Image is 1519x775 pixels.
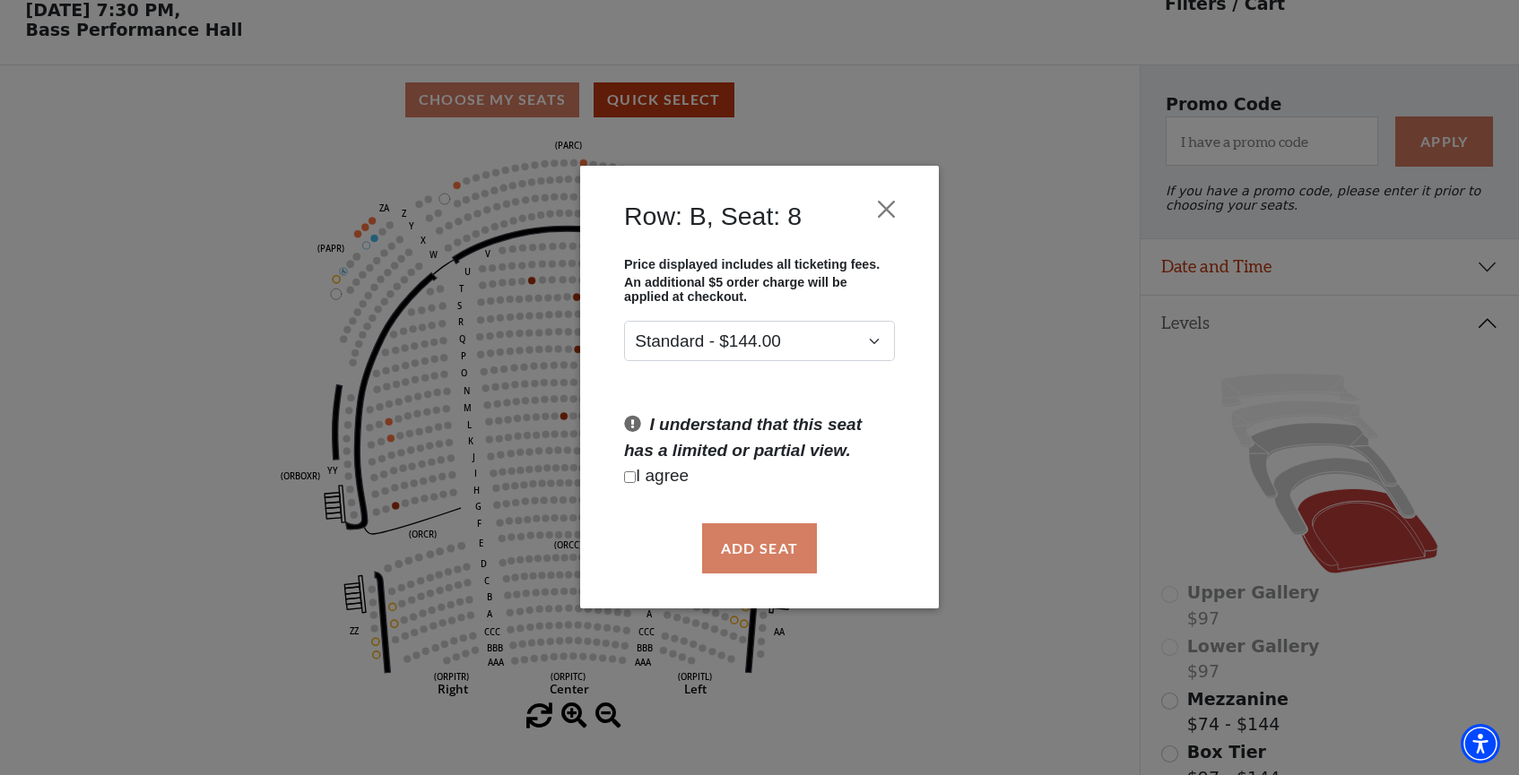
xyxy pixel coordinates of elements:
p: An additional $5 order charge will be applied at checkout. [624,276,895,305]
h4: Row: B, Seat: 8 [624,201,802,231]
button: Close [870,193,904,227]
input: Checkbox field [624,471,636,483]
div: Accessibility Menu [1461,724,1500,763]
p: I agree [624,464,895,490]
p: Price displayed includes all ticketing fees. [624,257,895,271]
p: I understand that this seat has a limited or partial view. [624,413,895,464]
